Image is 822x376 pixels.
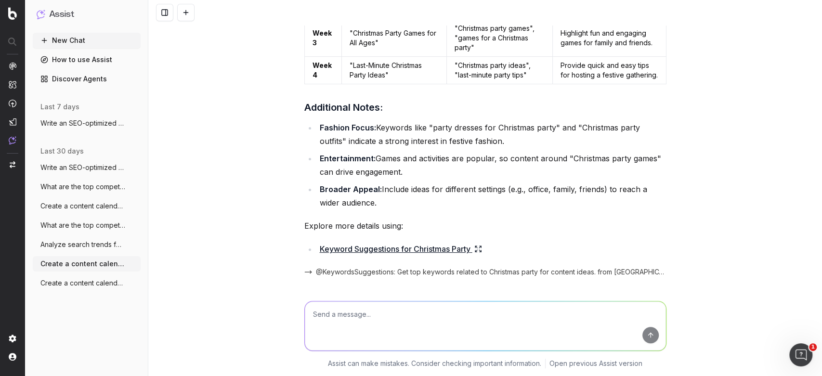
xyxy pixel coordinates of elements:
[317,152,666,179] li: Games and activities are popular, so content around "Christmas party games" can drive engagement.
[342,20,447,57] td: "Christmas Party Games for All Ages"
[40,259,125,269] span: Create a content calendar using trends &
[33,218,141,233] button: What are the top competitors ranking for
[40,182,125,192] span: What are the top competitors ranking for
[40,220,125,230] span: What are the top competitors ranking for
[40,146,84,156] span: last 30 days
[313,61,333,79] strong: Week 4
[9,335,16,342] img: Setting
[37,10,45,19] img: Assist
[40,163,125,172] span: Write an SEO-optimized article about on
[40,240,125,249] span: Analyze search trends for: shoes
[342,57,447,84] td: "Last-Minute Christmas Party Ideas"
[33,33,141,48] button: New Chat
[8,7,17,20] img: Botify logo
[40,118,125,128] span: Write an SEO-optimized article about on
[313,29,333,47] strong: Week 3
[9,80,16,89] img: Intelligence
[10,161,15,168] img: Switch project
[40,102,79,112] span: last 7 days
[320,154,376,163] strong: Entertainment:
[317,121,666,148] li: Keywords like "party dresses for Christmas party" and "Christmas party outfits" indicate a strong...
[320,184,382,194] strong: Broader Appeal:
[33,116,141,131] button: Write an SEO-optimized article about on
[304,100,666,115] h3: Additional Notes:
[33,52,141,67] a: How to use Assist
[33,198,141,214] button: Create a content calendar using trends &
[446,20,552,57] td: "Christmas party games", "games for a Christmas party"
[33,237,141,252] button: Analyze search trends for: shoes
[9,62,16,70] img: Analytics
[304,219,666,233] p: Explore more details using:
[33,71,141,87] a: Discover Agents
[9,353,16,361] img: My account
[33,275,141,291] button: Create a content calendar using trends &
[33,179,141,194] button: What are the top competitors ranking for
[37,8,137,21] button: Assist
[49,8,74,21] h1: Assist
[552,57,666,84] td: Provide quick and easy tips for hosting a festive gathering.
[320,123,376,132] strong: Fashion Focus:
[552,20,666,57] td: Highlight fun and engaging games for family and friends.
[40,278,125,288] span: Create a content calendar using trends &
[789,343,812,366] iframe: Intercom live chat
[446,57,552,84] td: "Christmas party ideas", "last-minute party tips"
[33,160,141,175] button: Write an SEO-optimized article about on
[316,267,666,277] span: @KeywordsSuggestions: Get top keywords related to Christmas party for content ideas. from [GEOGRA...
[33,256,141,272] button: Create a content calendar using trends &
[304,267,666,277] button: @KeywordsSuggestions: Get top keywords related to Christmas party for content ideas. from [GEOGRA...
[9,99,16,107] img: Activation
[9,118,16,126] img: Studio
[549,359,642,368] a: Open previous Assist version
[328,359,541,368] p: Assist can make mistakes. Consider checking important information.
[9,136,16,144] img: Assist
[317,182,666,209] li: Include ideas for different settings (e.g., office, family, friends) to reach a wider audience.
[320,242,482,256] a: Keyword Suggestions for Christmas Party
[809,343,817,351] span: 1
[40,201,125,211] span: Create a content calendar using trends &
